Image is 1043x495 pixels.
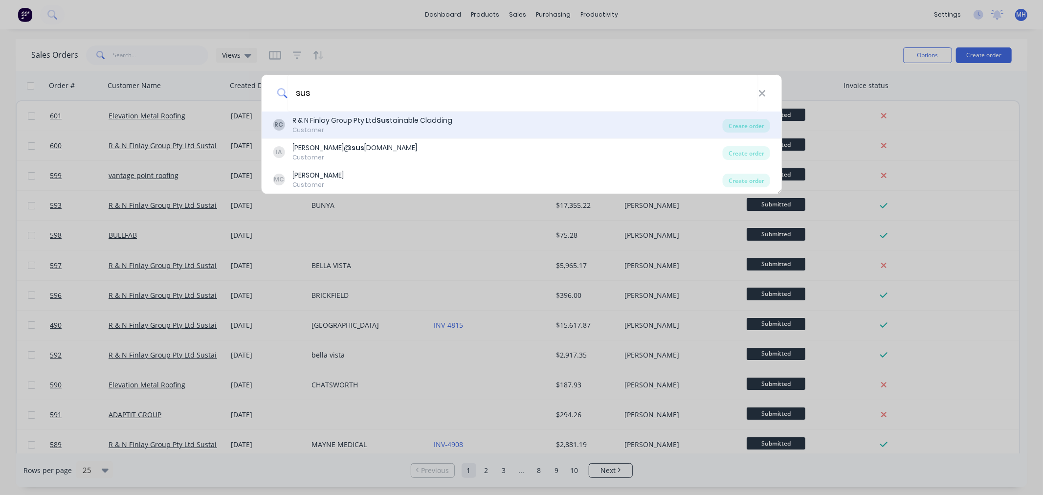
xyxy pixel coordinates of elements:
div: MC [273,174,285,185]
b: Sus [377,115,390,125]
div: [PERSON_NAME]@ [DOMAIN_NAME] [292,143,417,153]
div: Customer [292,126,452,135]
b: sus [352,143,364,153]
div: RC [273,119,285,131]
div: IA [273,146,285,158]
div: Customer [292,180,344,189]
div: Create order [723,174,770,187]
div: R & N Finlay Group Pty Ltd tainable Cladding [292,115,452,126]
div: Create order [723,119,770,133]
div: Customer [292,153,417,162]
input: Enter a customer name to create a new order... [288,75,758,112]
div: [PERSON_NAME] [292,170,344,180]
div: Create order [723,146,770,160]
